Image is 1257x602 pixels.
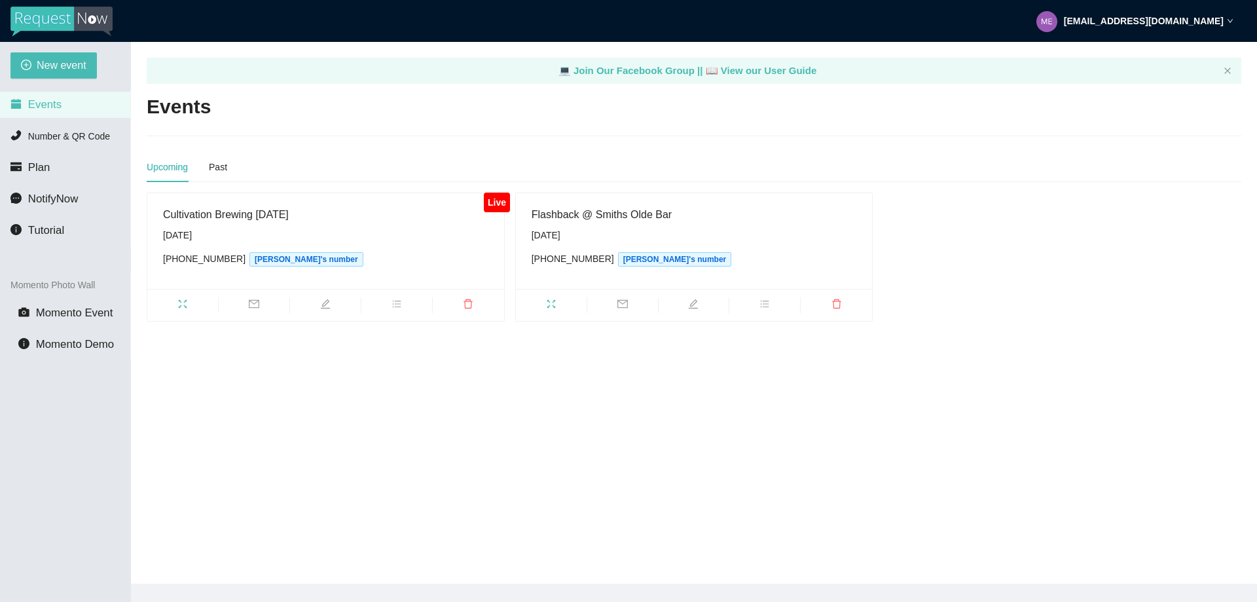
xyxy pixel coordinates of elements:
span: edit [659,299,729,313]
div: Flashback @ Smiths Olde Bar [532,206,857,223]
div: Live [484,193,509,212]
span: down [1227,18,1233,24]
span: camera [18,307,29,318]
span: [PERSON_NAME]'s number [249,252,363,267]
span: New event [37,57,86,73]
span: Plan [28,161,50,174]
span: fullscreen [147,299,218,313]
span: Momento Event [36,307,113,319]
a: laptop Join Our Facebook Group || [558,65,706,76]
span: delete [801,299,872,313]
div: Past [209,160,227,174]
strong: [EMAIL_ADDRESS][DOMAIN_NAME] [1064,16,1224,26]
span: plus-circle [21,60,31,72]
a: laptop View our User Guide [706,65,817,76]
span: laptop [558,65,571,76]
img: RequestNow [10,7,113,37]
span: bars [361,299,432,313]
div: Cultivation Brewing [DATE] [163,206,488,223]
h2: Events [147,94,211,121]
span: mail [219,299,289,313]
span: Tutorial [28,224,64,236]
span: Momento Demo [36,338,114,350]
div: [PHONE_NUMBER] [163,252,488,267]
span: NotifyNow [28,193,78,205]
span: edit [290,299,361,313]
span: mail [587,299,658,313]
button: plus-circleNew event [10,52,97,79]
span: phone [10,130,22,141]
span: credit-card [10,161,22,172]
span: bars [729,299,800,313]
button: close [1224,67,1231,75]
div: [DATE] [532,228,857,242]
span: info-circle [18,338,29,349]
span: Events [28,98,62,111]
div: [PHONE_NUMBER] [532,252,857,267]
span: Number & QR Code [28,131,110,141]
span: info-circle [10,224,22,235]
span: calendar [10,98,22,109]
div: Upcoming [147,160,188,174]
span: laptop [706,65,718,76]
span: message [10,193,22,204]
span: delete [433,299,504,313]
img: 857ddd2fa6698a26fa621b10566aaef6 [1036,11,1057,32]
div: [DATE] [163,228,488,242]
span: [PERSON_NAME]'s number [618,252,732,267]
span: fullscreen [516,299,587,313]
